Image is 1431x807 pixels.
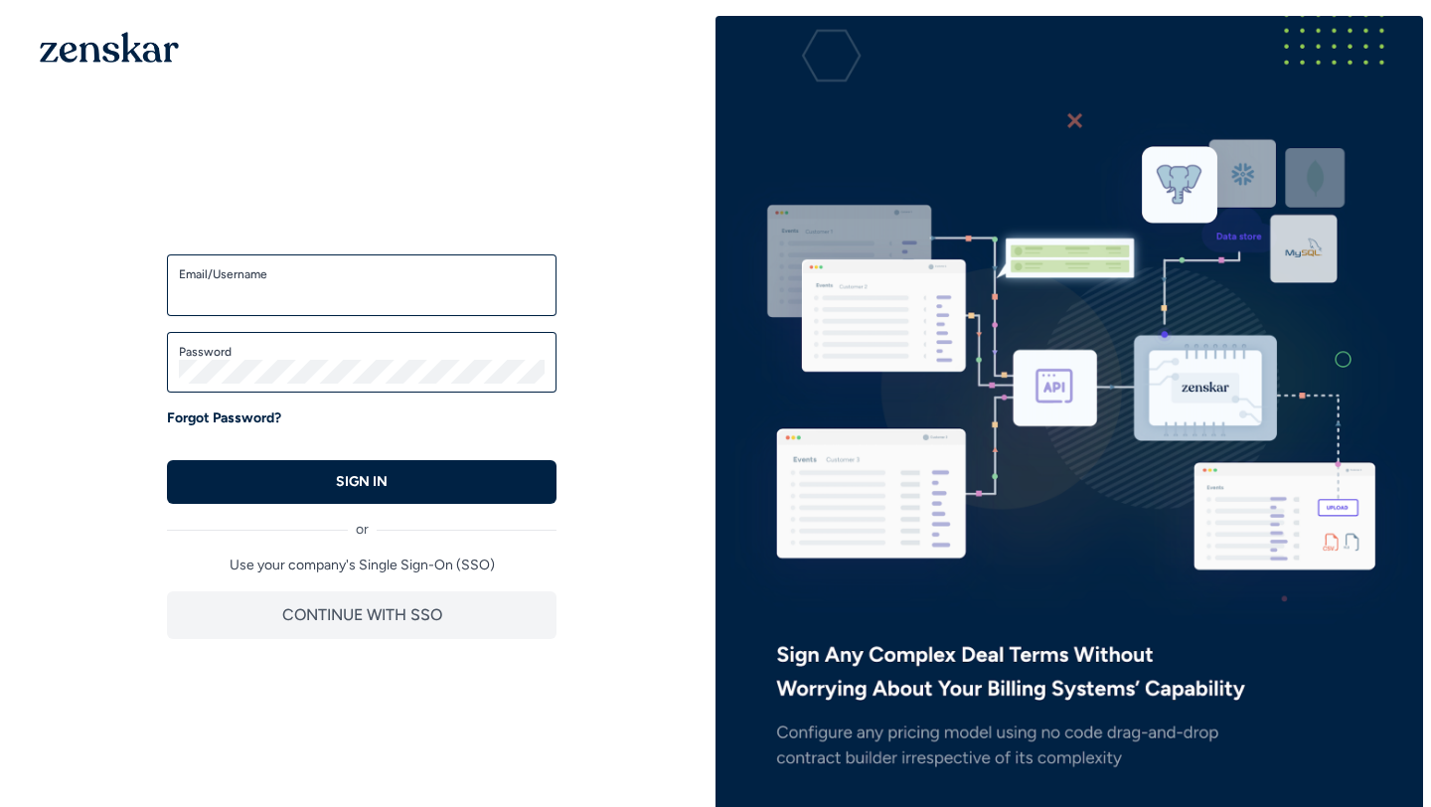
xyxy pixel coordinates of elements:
[40,32,179,63] img: 1OGAJ2xQqyY4LXKgY66KYq0eOWRCkrZdAb3gUhuVAqdWPZE9SRJmCz+oDMSn4zDLXe31Ii730ItAGKgCKgCCgCikA4Av8PJUP...
[179,266,545,282] label: Email/Username
[167,591,556,639] button: CONTINUE WITH SSO
[167,504,556,540] div: or
[167,460,556,504] button: SIGN IN
[167,556,556,575] p: Use your company's Single Sign-On (SSO)
[336,472,388,492] p: SIGN IN
[179,344,545,360] label: Password
[167,408,281,428] a: Forgot Password?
